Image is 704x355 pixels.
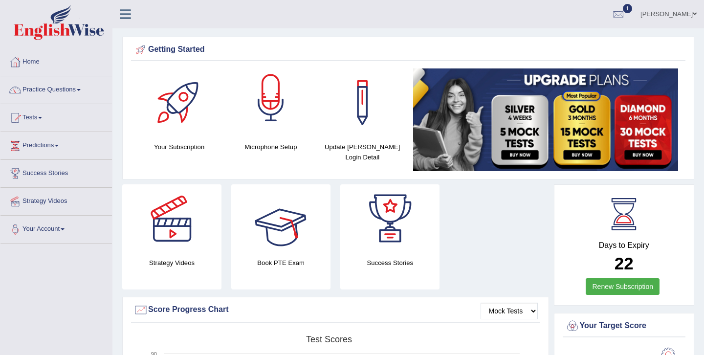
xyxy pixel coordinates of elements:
div: Getting Started [133,43,683,57]
h4: Update [PERSON_NAME] Login Detail [322,142,403,162]
img: small5.jpg [413,68,678,171]
h4: Strategy Videos [122,258,221,268]
a: Success Stories [0,160,112,184]
span: 1 [623,4,633,13]
h4: Your Subscription [138,142,220,152]
h4: Book PTE Exam [231,258,330,268]
h4: Success Stories [340,258,440,268]
a: Predictions [0,132,112,156]
a: Practice Questions [0,76,112,101]
h4: Days to Expiry [565,241,683,250]
tspan: Test scores [306,334,352,344]
h4: Microphone Setup [230,142,311,152]
a: Strategy Videos [0,188,112,212]
a: Home [0,48,112,73]
a: Tests [0,104,112,129]
div: Your Target Score [565,319,683,333]
a: Renew Subscription [586,278,660,295]
div: Score Progress Chart [133,303,538,317]
a: Your Account [0,216,112,240]
b: 22 [615,254,634,273]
